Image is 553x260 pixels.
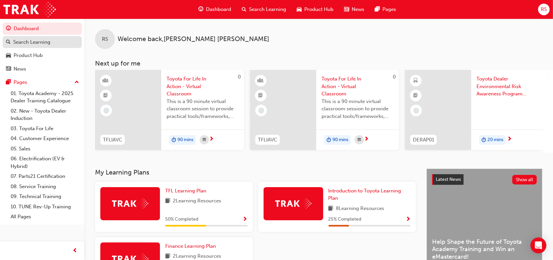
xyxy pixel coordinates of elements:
span: news-icon [6,66,11,72]
span: 25 % Completed [328,216,362,223]
a: 02. New - Toyota Dealer Induction [8,106,82,124]
button: Show Progress [406,215,411,224]
a: Search Learning [3,36,82,48]
span: RS [102,35,108,43]
span: prev-icon [73,247,78,255]
button: Show all [512,175,537,184]
span: News [352,6,364,13]
span: pages-icon [375,5,380,14]
div: Pages [14,78,27,86]
a: pages-iconPages [370,3,401,16]
a: 0TFLIAVCToyota For Life In Action - Virtual ClassroomThis is a 90 minute virtual classroom sessio... [250,70,399,150]
a: car-iconProduct Hub [291,3,339,16]
span: learningRecordVerb_NONE-icon [103,108,109,114]
a: search-iconSearch Learning [236,3,291,16]
span: Latest News [436,177,461,182]
span: duration-icon [327,136,331,144]
div: Search Learning [13,38,50,46]
span: Welcome back , [PERSON_NAME] [PERSON_NAME] [118,35,269,43]
a: Dashboard [3,23,82,35]
a: Finance Learning Plan [165,242,219,250]
span: 90 mins [177,136,193,144]
span: Pages [382,6,396,13]
span: 0 [393,74,396,80]
span: calendar-icon [203,136,206,144]
a: 08. Service Training [8,182,82,192]
a: 0TFLIAVCToyota For Life In Action - Virtual ClassroomThis is a 90 minute virtual classroom sessio... [95,70,244,150]
div: News [14,65,26,73]
span: learningRecordVerb_NONE-icon [258,108,264,114]
span: 2 Learning Resources [173,197,221,205]
a: All Pages [8,212,82,222]
span: 50 % Completed [165,216,198,223]
span: up-icon [75,78,79,87]
h3: My Learning Plans [95,169,416,176]
a: Latest NewsShow all [432,174,537,185]
span: car-icon [6,53,11,59]
button: Pages [3,76,82,88]
a: Introduction to Toyota Learning Plan [328,187,411,202]
div: Open Intercom Messenger [530,237,546,253]
button: DashboardSearch LearningProduct HubNews [3,21,82,76]
a: 01. Toyota Academy - 2025 Dealer Training Catalogue [8,88,82,106]
span: book-icon [165,197,170,205]
span: news-icon [344,5,349,14]
div: Product Hub [14,52,43,59]
a: Product Hub [3,49,82,62]
img: Trak [112,198,148,209]
a: news-iconNews [339,3,370,16]
h3: Next up for me [84,60,553,67]
span: learningResourceType_ELEARNING-icon [414,77,418,85]
span: Product Hub [304,6,333,13]
span: Toyota Dealer Environmental Risk Awareness Program (DERAP) Reporting [477,75,549,98]
a: 10. TUNE Rev-Up Training [8,202,82,212]
a: 04. Customer Experience [8,133,82,144]
span: calendar-icon [358,136,361,144]
button: Show Progress [243,215,248,224]
span: guage-icon [6,26,11,32]
span: Show Progress [406,217,411,223]
span: This is a 90 minute virtual classroom session to provide practical tools/frameworks, behaviours a... [167,98,239,120]
a: TFL Learning Plan [165,187,209,195]
span: Search Learning [249,6,286,13]
a: Trak [3,2,56,17]
span: guage-icon [198,5,203,14]
span: Show Progress [243,217,248,223]
span: search-icon [6,39,11,45]
a: 09. Technical Training [8,191,82,202]
span: next-icon [364,136,369,142]
span: This is a 90 minute virtual classroom session to provide practical tools/frameworks, behaviours a... [322,98,394,120]
span: book-icon [328,205,333,213]
span: search-icon [242,5,246,14]
span: booktick-icon [104,91,108,100]
span: 0 [238,74,241,80]
a: guage-iconDashboard [193,3,236,16]
span: TFLIAVC [258,136,277,144]
span: Introduction to Toyota Learning Plan [328,188,401,201]
a: 03. Toyota For Life [8,124,82,134]
a: 07. Parts21 Certification [8,171,82,182]
span: pages-icon [6,79,11,85]
a: News [3,63,82,75]
span: booktick-icon [414,91,418,100]
span: 8 Learning Resources [336,205,384,213]
a: 06. Electrification (EV & Hybrid) [8,154,82,171]
span: Toyota For Life In Action - Virtual Classroom [167,75,239,98]
span: next-icon [209,136,214,142]
span: 0 [548,74,551,80]
span: next-icon [507,136,512,142]
span: car-icon [297,5,302,14]
span: TFLIAVC [103,136,122,144]
span: booktick-icon [259,91,263,100]
span: TFL Learning Plan [165,188,206,194]
span: Dashboard [206,6,231,13]
span: learningRecordVerb_NONE-icon [413,108,419,114]
span: Toyota For Life In Action - Virtual Classroom [322,75,394,98]
button: RS [538,4,550,15]
span: duration-icon [481,136,486,144]
a: 05. Sales [8,144,82,154]
span: learningResourceType_INSTRUCTOR_LED-icon [104,77,108,85]
span: 20 mins [487,136,503,144]
span: RS [541,6,547,13]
